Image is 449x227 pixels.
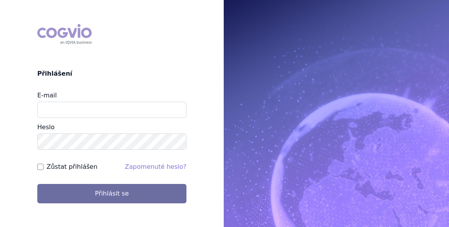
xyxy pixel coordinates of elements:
h2: Přihlášení [37,69,186,78]
div: COGVIO [37,24,92,44]
button: Přihlásit se [37,184,186,203]
a: Zapomenuté heslo? [125,163,186,170]
label: Heslo [37,123,54,131]
label: Zůstat přihlášen [47,162,97,172]
label: E-mail [37,92,57,99]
